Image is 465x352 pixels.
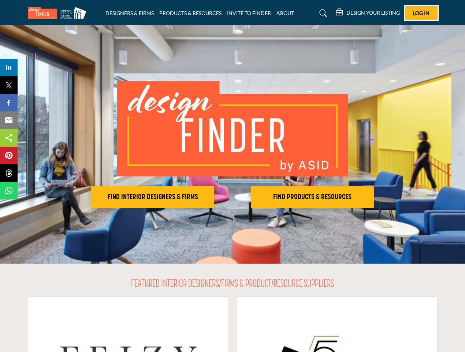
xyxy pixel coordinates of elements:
img: image [117,81,348,176]
h2: FIND PRODUCTS & RESOURCES [253,193,372,202]
button: FIND PRODUCTS & RESOURCES [251,186,374,208]
h2: FIND INTERIOR DESIGNERS & FIRMS [93,193,212,202]
a: Search [312,7,332,19]
a: INVITE TO FINDER [227,10,271,16]
a: ABOUT [276,10,294,16]
a: DESIGNERS & FIRMS [105,10,154,16]
h5: DESIGN YOUR LISTING [346,10,400,16]
span: Log In [413,10,429,16]
h2: FEATURED INTERIOR DESIGNERS/FIRMS & PRODUCT/RESOURCE SUPPLIERS [131,278,334,291]
button: Log In [405,6,438,20]
div: DESIGN YOUR LISTING [336,9,400,18]
img: Site Logo [28,7,90,19]
button: FIND INTERIOR DESIGNERS & FIRMS [91,186,214,208]
a: PRODUCTS & RESOURCES [159,10,222,16]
